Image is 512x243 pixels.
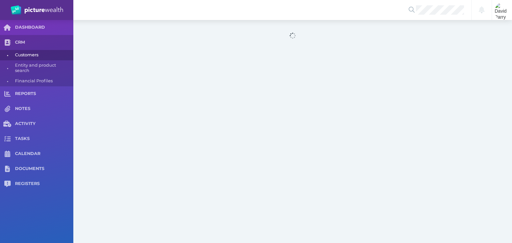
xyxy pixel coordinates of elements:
span: CRM [15,40,73,45]
span: DASHBOARD [15,25,73,30]
img: David Parry [495,3,509,20]
span: CALENDAR [15,151,73,157]
span: Customers [15,50,71,60]
span: ACTIVITY [15,121,73,127]
span: TASKS [15,136,73,142]
span: REGISTERS [15,181,73,187]
span: Entity and product search [15,60,71,76]
span: DOCUMENTS [15,166,73,172]
span: NOTES [15,106,73,112]
span: Financial Profiles [15,76,71,86]
span: REPORTS [15,91,73,97]
img: PW [11,5,63,15]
